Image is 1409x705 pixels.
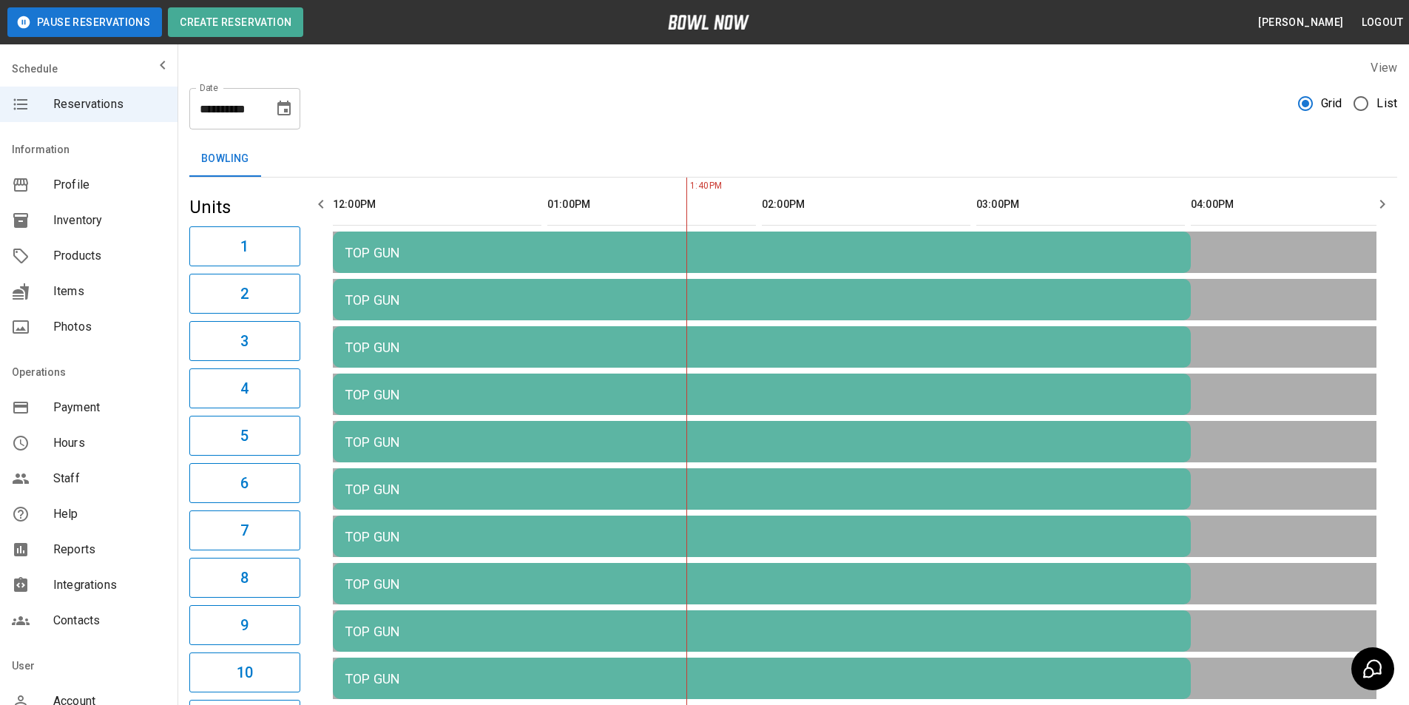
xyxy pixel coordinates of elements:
[240,377,249,400] h6: 4
[345,434,1179,450] div: TOP GUN
[345,245,1179,260] div: TOP GUN
[189,141,1397,177] div: inventory tabs
[53,470,166,488] span: Staff
[7,7,162,37] button: Pause Reservations
[1356,9,1409,36] button: Logout
[189,463,300,503] button: 6
[53,612,166,630] span: Contacts
[1376,95,1397,112] span: List
[240,566,249,590] h6: 8
[762,183,970,226] th: 02:00PM
[189,274,300,314] button: 2
[53,247,166,265] span: Products
[189,368,300,408] button: 4
[345,576,1179,592] div: TOP GUN
[1371,61,1397,75] label: View
[189,558,300,598] button: 8
[345,671,1179,687] div: TOP GUN
[345,482,1179,497] div: TOP GUN
[53,505,166,523] span: Help
[53,283,166,300] span: Items
[53,212,166,229] span: Inventory
[333,183,541,226] th: 12:00PM
[189,510,300,550] button: 7
[668,15,749,30] img: logo
[1321,95,1342,112] span: Grid
[189,652,300,692] button: 10
[53,318,166,336] span: Photos
[189,226,300,266] button: 1
[189,416,300,456] button: 5
[345,340,1179,355] div: TOP GUN
[189,321,300,361] button: 3
[189,195,300,219] h5: Units
[189,605,300,645] button: 9
[53,95,166,113] span: Reservations
[53,176,166,194] span: Profile
[53,541,166,559] span: Reports
[345,387,1179,402] div: TOP GUN
[240,329,249,353] h6: 3
[237,661,253,684] h6: 10
[345,292,1179,308] div: TOP GUN
[240,471,249,495] h6: 6
[168,7,303,37] button: Create Reservation
[240,282,249,306] h6: 2
[53,434,166,452] span: Hours
[686,179,690,194] span: 1:40PM
[240,235,249,258] h6: 1
[240,424,249,448] h6: 5
[53,576,166,594] span: Integrations
[240,613,249,637] h6: 9
[345,529,1179,544] div: TOP GUN
[189,141,261,177] button: Bowling
[976,183,1185,226] th: 03:00PM
[547,183,756,226] th: 01:00PM
[345,624,1179,639] div: TOP GUN
[1252,9,1349,36] button: [PERSON_NAME]
[269,94,299,124] button: Choose date, selected date is Aug 16, 2025
[53,399,166,416] span: Payment
[240,519,249,542] h6: 7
